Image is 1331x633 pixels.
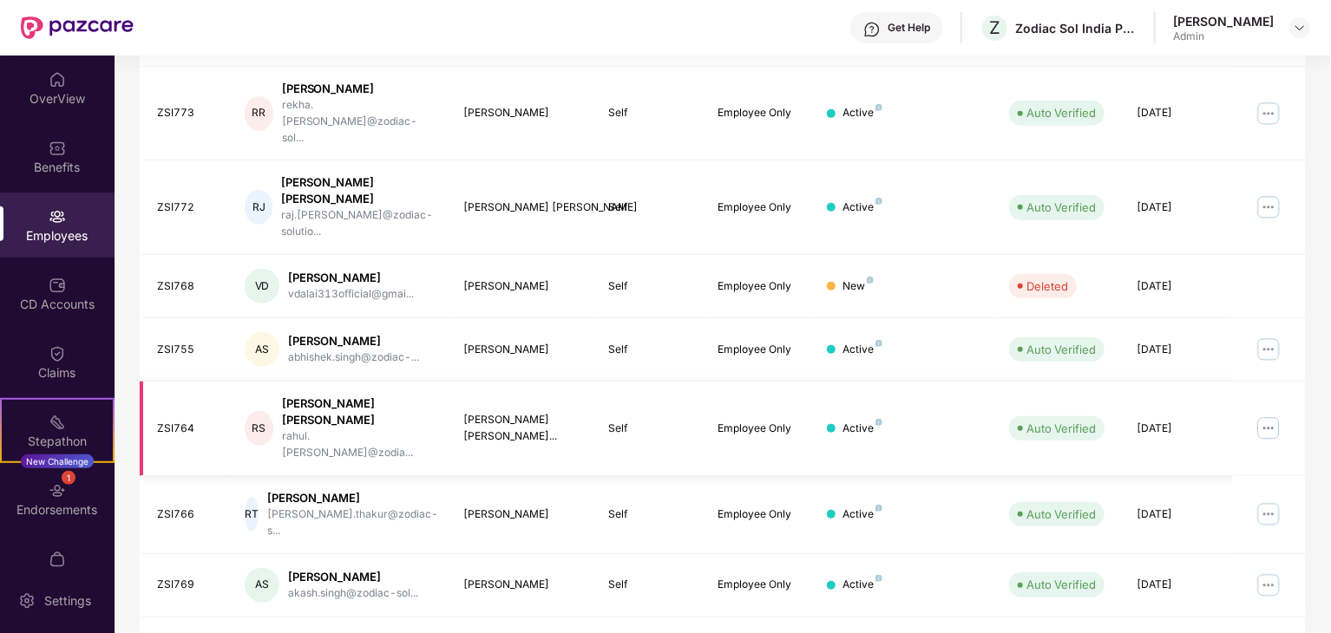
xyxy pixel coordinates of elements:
[609,342,691,358] div: Self
[875,104,882,111] img: svg+xml;base64,PHN2ZyB4bWxucz0iaHR0cDovL3d3dy53My5vcmcvMjAwMC9zdmciIHdpZHRoPSI4IiBoZWlnaHQ9IjgiIH...
[463,506,581,523] div: [PERSON_NAME]
[1255,500,1282,528] img: manageButton
[609,421,691,437] div: Self
[875,198,882,205] img: svg+xml;base64,PHN2ZyB4bWxucz0iaHR0cDovL3d3dy53My5vcmcvMjAwMC9zdmciIHdpZHRoPSI4IiBoZWlnaHQ9IjgiIH...
[245,497,259,532] div: RT
[282,81,436,97] div: [PERSON_NAME]
[463,199,581,216] div: [PERSON_NAME] [PERSON_NAME]
[718,278,800,295] div: Employee Only
[989,17,1000,38] span: Z
[245,190,272,225] div: RJ
[1015,20,1137,36] div: Zodiac Sol India Private Limited
[1026,277,1068,295] div: Deleted
[288,585,418,602] div: akash.singh@zodiac-sol...
[843,342,882,358] div: Active
[18,592,36,610] img: svg+xml;base64,PHN2ZyBpZD0iU2V0dGluZy0yMHgyMCIgeG1sbnM9Imh0dHA6Ly93d3cudzMub3JnLzIwMDAvc3ZnIiB3aW...
[157,506,217,523] div: ZSI766
[875,419,882,426] img: svg+xml;base64,PHN2ZyB4bWxucz0iaHR0cDovL3d3dy53My5vcmcvMjAwMC9zdmciIHdpZHRoPSI4IiBoZWlnaHQ9IjgiIH...
[843,199,882,216] div: Active
[49,277,66,294] img: svg+xml;base64,PHN2ZyBpZD0iQ0RfQWNjb3VudHMiIGRhdGEtbmFtZT0iQ0QgQWNjb3VudHMiIHhtbG5zPSJodHRwOi8vd3...
[157,278,217,295] div: ZSI768
[49,551,66,568] img: svg+xml;base64,PHN2ZyBpZD0iTXlfT3JkZXJzIiBkYXRhLW5hbWU9Ik15IE9yZGVycyIgeG1sbnM9Imh0dHA6Ly93d3cudz...
[718,577,800,593] div: Employee Only
[288,333,419,349] div: [PERSON_NAME]
[843,577,882,593] div: Active
[288,349,419,366] div: abhishek.singh@zodiac-...
[1255,571,1282,599] img: manageButton
[875,340,882,347] img: svg+xml;base64,PHN2ZyB4bWxucz0iaHR0cDovL3d3dy53My5vcmcvMjAwMC9zdmciIHdpZHRoPSI4IiBoZWlnaHQ9IjgiIH...
[282,97,436,147] div: rekha.[PERSON_NAME]@zodiac-sol...
[281,174,436,207] div: [PERSON_NAME] [PERSON_NAME]
[718,506,800,523] div: Employee Only
[288,569,418,585] div: [PERSON_NAME]
[1293,21,1307,35] img: svg+xml;base64,PHN2ZyBpZD0iRHJvcGRvd24tMzJ4MzIiIHhtbG5zPSJodHRwOi8vd3d3LnczLm9yZy8yMDAwL3N2ZyIgd2...
[1026,341,1096,358] div: Auto Verified
[1255,100,1282,127] img: manageButton
[463,278,581,295] div: [PERSON_NAME]
[1137,577,1218,593] div: [DATE]
[245,568,279,603] div: AS
[282,428,436,461] div: rahul.[PERSON_NAME]@zodia...
[718,342,800,358] div: Employee Only
[718,421,800,437] div: Employee Only
[1026,199,1096,216] div: Auto Verified
[1026,506,1096,523] div: Auto Verified
[49,414,66,431] img: svg+xml;base64,PHN2ZyB4bWxucz0iaHR0cDovL3d3dy53My5vcmcvMjAwMC9zdmciIHdpZHRoPSIyMSIgaGVpZ2h0PSIyMC...
[609,278,691,295] div: Self
[463,412,581,445] div: [PERSON_NAME] [PERSON_NAME]...
[609,506,691,523] div: Self
[157,421,217,437] div: ZSI764
[245,269,279,303] div: VD
[463,342,581,358] div: [PERSON_NAME]
[1026,576,1096,593] div: Auto Verified
[157,577,217,593] div: ZSI769
[463,105,581,121] div: [PERSON_NAME]
[843,105,882,121] div: Active
[1137,278,1218,295] div: [DATE]
[267,506,438,539] div: [PERSON_NAME].thakur@zodiac-s...
[1255,414,1282,442] img: manageButton
[49,208,66,225] img: svg+xml;base64,PHN2ZyBpZD0iRW1wbG95ZWVzIiB4bWxucz0iaHR0cDovL3d3dy53My5vcmcvMjAwMC9zdmciIHdpZHRoPS...
[843,506,882,523] div: Active
[1026,104,1096,121] div: Auto Verified
[49,345,66,362] img: svg+xml;base64,PHN2ZyBpZD0iQ2xhaW0iIHhtbG5zPSJodHRwOi8vd3d3LnczLm9yZy8yMDAwL3N2ZyIgd2lkdGg9IjIwIi...
[1173,29,1274,43] div: Admin
[49,482,66,499] img: svg+xml;base64,PHN2ZyBpZD0iRW5kb3JzZW1lbnRzIiB4bWxucz0iaHR0cDovL3d3dy53My5vcmcvMjAwMC9zdmciIHdpZH...
[288,270,414,286] div: [PERSON_NAME]
[609,577,691,593] div: Self
[1255,336,1282,363] img: manageButton
[843,278,874,295] div: New
[245,332,279,367] div: AS
[62,471,75,485] div: 1
[1255,193,1282,221] img: manageButton
[718,199,800,216] div: Employee Only
[843,421,882,437] div: Active
[157,342,217,358] div: ZSI755
[1137,199,1218,216] div: [DATE]
[867,277,874,284] img: svg+xml;base64,PHN2ZyB4bWxucz0iaHR0cDovL3d3dy53My5vcmcvMjAwMC9zdmciIHdpZHRoPSI4IiBoZWlnaHQ9IjgiIH...
[1137,506,1218,523] div: [DATE]
[267,490,438,506] div: [PERSON_NAME]
[1137,342,1218,358] div: [DATE]
[875,575,882,582] img: svg+xml;base64,PHN2ZyB4bWxucz0iaHR0cDovL3d3dy53My5vcmcvMjAwMC9zdmciIHdpZHRoPSI4IiBoZWlnaHQ9IjgiIH...
[157,199,217,216] div: ZSI772
[157,105,217,121] div: ZSI773
[718,105,800,121] div: Employee Only
[245,411,273,446] div: RS
[49,140,66,157] img: svg+xml;base64,PHN2ZyBpZD0iQmVuZWZpdHMiIHhtbG5zPSJodHRwOi8vd3d3LnczLm9yZy8yMDAwL3N2ZyIgd2lkdGg9Ij...
[609,105,691,121] div: Self
[1137,105,1218,121] div: [DATE]
[288,286,414,303] div: vdalai313official@gmai...
[875,505,882,512] img: svg+xml;base64,PHN2ZyB4bWxucz0iaHR0cDovL3d3dy53My5vcmcvMjAwMC9zdmciIHdpZHRoPSI4IiBoZWlnaHQ9IjgiIH...
[21,16,134,39] img: New Pazcare Logo
[1026,420,1096,437] div: Auto Verified
[1137,421,1218,437] div: [DATE]
[245,96,273,131] div: RR
[609,199,691,216] div: Self
[49,71,66,88] img: svg+xml;base64,PHN2ZyBpZD0iSG9tZSIgeG1sbnM9Imh0dHA6Ly93d3cudzMub3JnLzIwMDAvc3ZnIiB3aWR0aD0iMjAiIG...
[281,207,436,240] div: raj.[PERSON_NAME]@zodiac-solutio...
[2,433,113,450] div: Stepathon
[39,592,96,610] div: Settings
[282,395,436,428] div: [PERSON_NAME] [PERSON_NAME]
[1173,13,1274,29] div: [PERSON_NAME]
